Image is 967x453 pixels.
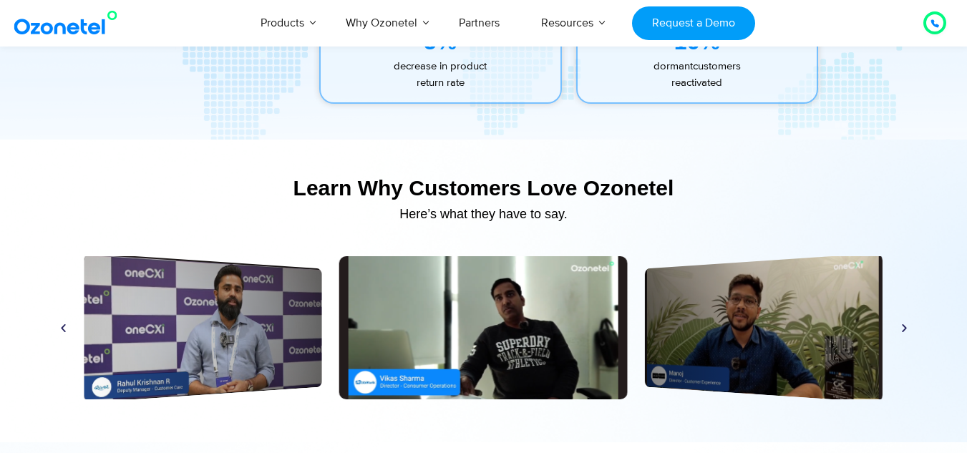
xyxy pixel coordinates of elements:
[58,323,69,333] div: Previous slide
[899,323,910,333] div: Next slide
[632,6,754,40] a: Request a Demo
[339,256,628,399] a: Mobiwik.png
[84,253,321,403] a: rivem
[321,59,560,91] p: decrease in product return rate
[51,175,917,200] div: Learn Why Customers Love Ozonetel​
[645,253,883,403] a: Kapiva.png
[578,59,817,91] p: customers reactivated
[645,253,883,403] div: 1 / 6
[84,253,321,403] div: 5 / 6
[653,59,693,73] span: dormant
[51,208,917,220] div: Here’s what they have to say.
[51,256,917,399] div: Slides
[339,256,628,399] div: 6 / 6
